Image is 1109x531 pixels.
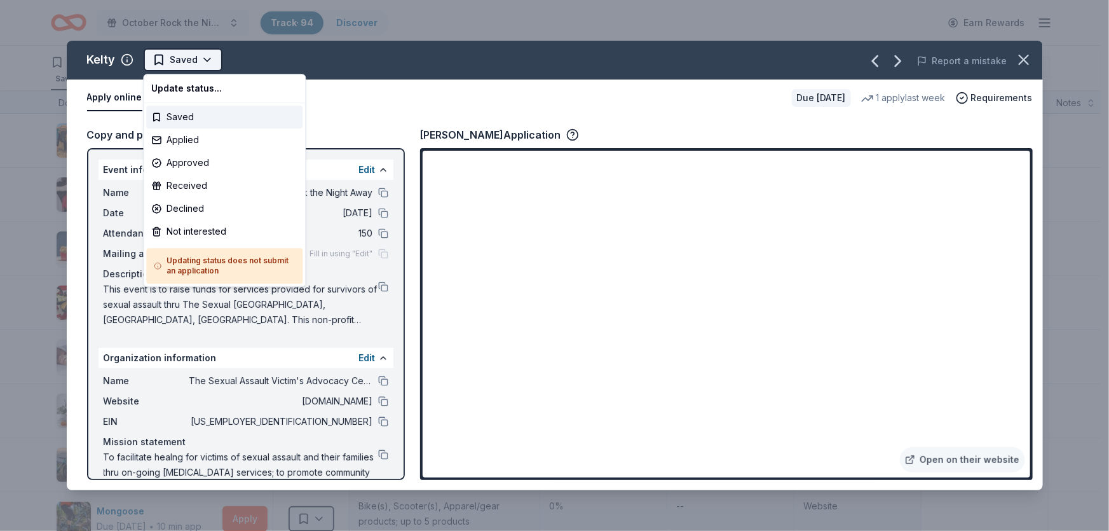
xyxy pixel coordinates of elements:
[146,220,303,243] div: Not interested
[146,128,303,151] div: Applied
[146,197,303,220] div: Declined
[146,174,303,197] div: Received
[146,106,303,128] div: Saved
[146,77,303,100] div: Update status...
[154,256,295,276] h5: Updating status does not submit an application
[146,151,303,174] div: Approved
